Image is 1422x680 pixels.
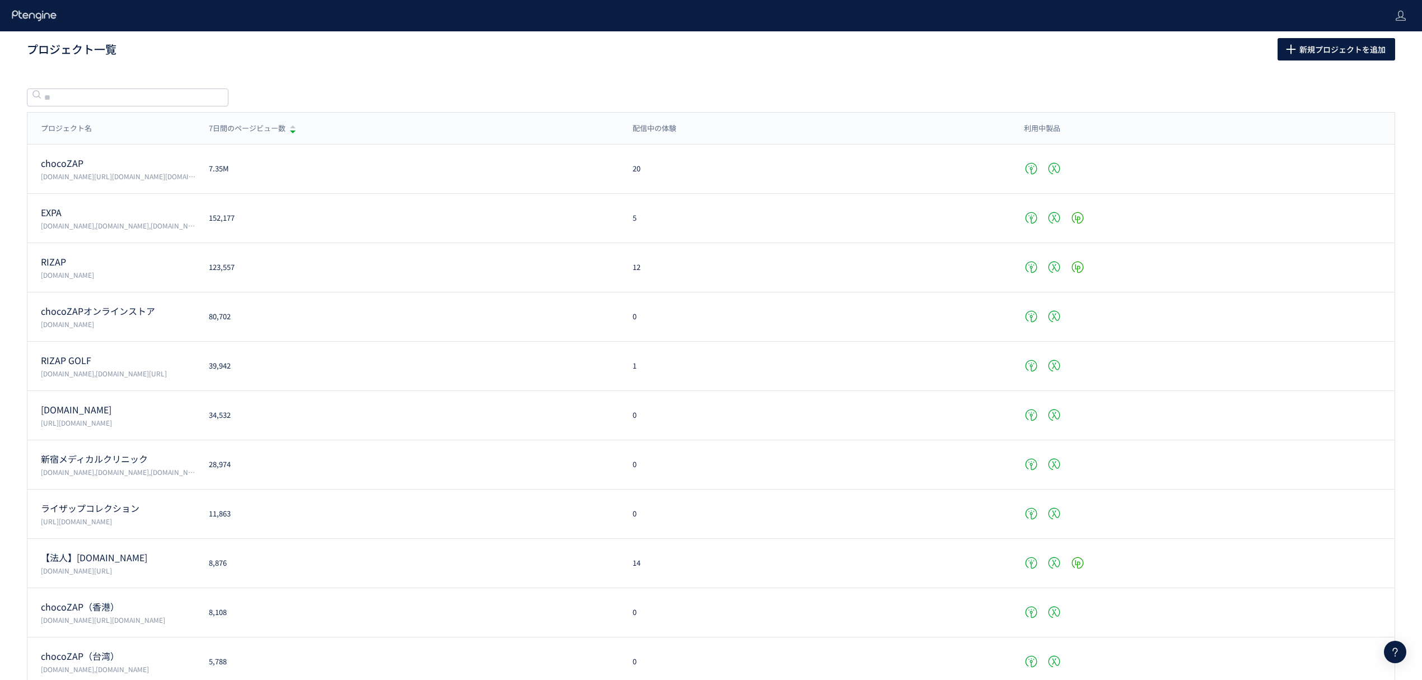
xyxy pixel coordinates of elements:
[41,206,195,219] p: EXPA
[41,467,195,477] p: shinjuku3chome-medical.jp,shinjuku3-mc.reserve.ne.jp,www.shinjukumc.com/,shinjukumc.net/,smc-glp1...
[195,558,619,569] div: 8,876
[195,262,619,273] div: 123,557
[41,369,195,378] p: www.rizap-golf.jp,rizap-golf.ns-test.work/lp/3anniversary-cp/
[41,516,195,526] p: https://shop.rizap.jp/
[41,305,195,318] p: chocoZAPオンラインストア
[41,403,195,416] p: medical.chocozap.jp
[1024,123,1060,134] span: 利用中製品
[41,270,195,280] p: www.rizap.jp
[195,213,619,223] div: 152,177
[619,607,1010,618] div: 0
[619,558,1010,569] div: 14
[195,164,619,174] div: 7.35M
[41,123,92,134] span: プロジェクト名
[619,311,1010,322] div: 0
[41,502,195,515] p: ライザップコレクション
[633,123,676,134] span: 配信中の体験
[41,664,195,674] p: chocozap.tw,chocozap.17fit.com
[619,459,1010,470] div: 0
[41,319,195,329] p: chocozap.shop
[619,361,1010,371] div: 1
[41,255,195,268] p: RIZAP
[195,656,619,667] div: 5,788
[27,41,1253,58] h1: プロジェクト一覧
[1299,38,1386,60] span: 新規プロジェクトを追加
[41,157,195,170] p: chocoZAP
[41,453,195,465] p: 新宿メディカルクリニック
[195,607,619,618] div: 8,108
[41,221,195,230] p: vivana.jp,expa-official.jp,reserve-expa.jp
[619,656,1010,667] div: 0
[41,354,195,367] p: RIZAP GOLF
[41,650,195,663] p: chocoZAP（台湾）
[619,410,1010,421] div: 0
[619,262,1010,273] div: 12
[41,551,195,564] p: 【法人】rizap.jp
[209,123,286,134] span: 7日間のページビュー数
[195,410,619,421] div: 34,532
[41,600,195,613] p: chocoZAP（香港）
[619,164,1010,174] div: 20
[41,171,195,181] p: chocozap.jp/,zap-id.jp/,web.my-zap.jp/,liff.campaign.chocozap.sumiyoku.jp/
[41,418,195,427] p: https://medical.chocozap.jp
[1278,38,1395,60] button: 新規プロジェクトを追加
[619,509,1010,519] div: 0
[41,615,195,625] p: chocozap-hk.com/,chocozaphk.gymmasteronline.com/
[619,213,1010,223] div: 5
[195,361,619,371] div: 39,942
[195,311,619,322] div: 80,702
[195,509,619,519] div: 11,863
[41,566,195,575] p: www.rizap.jp/lp/corp/healthseminar/
[195,459,619,470] div: 28,974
